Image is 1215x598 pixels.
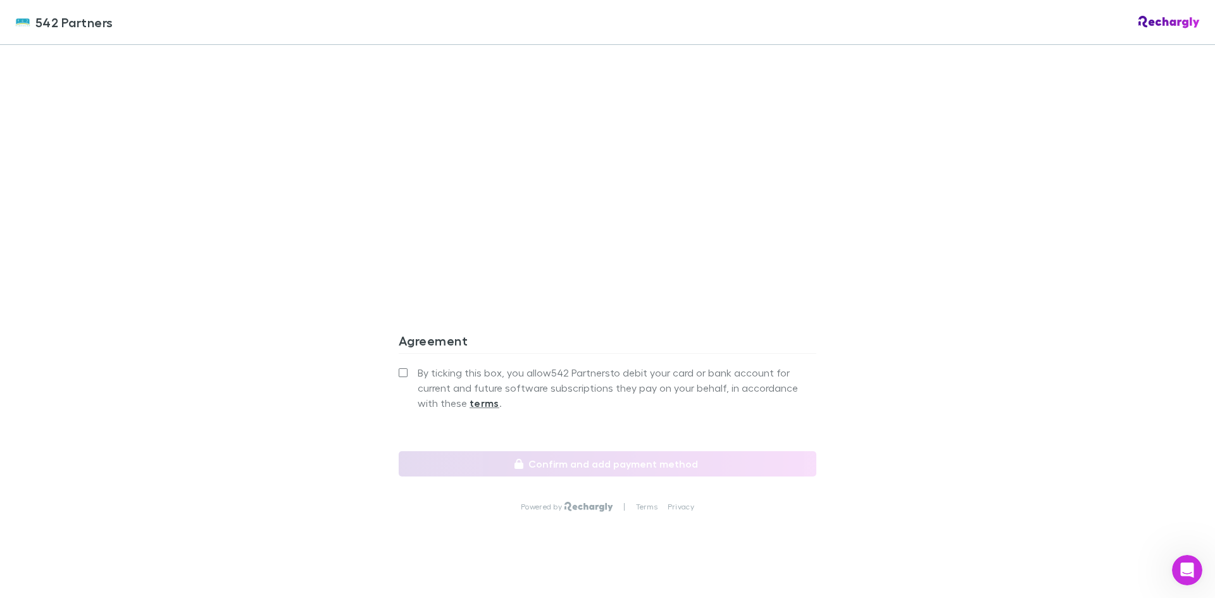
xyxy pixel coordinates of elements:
img: Rechargly Logo [1138,16,1200,28]
img: Rechargly Logo [564,502,613,512]
p: Powered by [521,502,564,512]
strong: terms [470,397,499,409]
span: By ticking this box, you allow 542 Partners to debit your card or bank account for current and fu... [418,365,816,411]
h3: Agreement [399,333,816,353]
span: 542 Partners [35,13,113,32]
img: 542 Partners's Logo [15,15,30,30]
p: | [623,502,625,512]
a: Privacy [668,502,694,512]
iframe: Intercom live chat [1172,555,1202,585]
button: Confirm and add payment method [399,451,816,477]
a: Terms [636,502,657,512]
